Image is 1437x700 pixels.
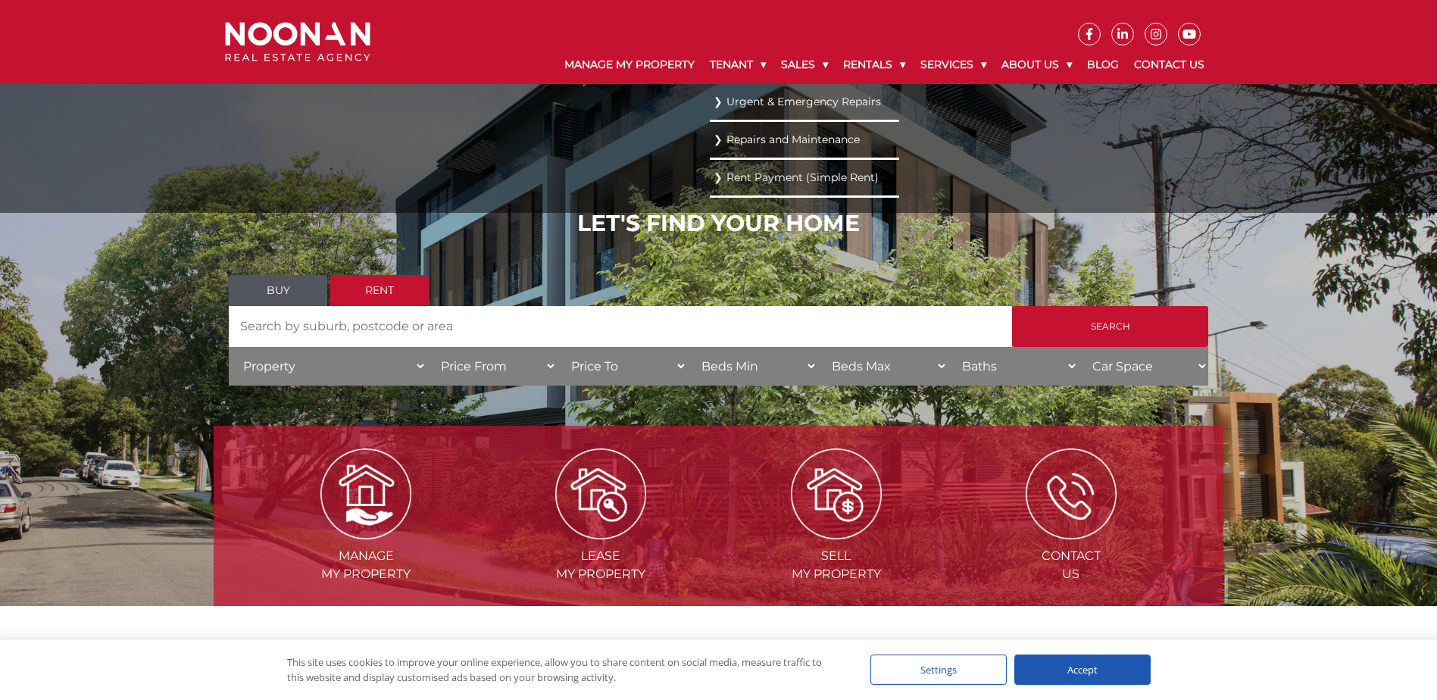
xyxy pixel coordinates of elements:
[485,547,717,583] span: Lease my Property
[870,655,1007,685] div: Settings
[773,45,836,84] a: Sales
[955,486,1187,581] a: ICONS ContactUs
[287,655,840,685] div: This site uses cookies to improve your online experience, allow you to share content on social me...
[913,45,994,84] a: Services
[714,92,895,112] a: Urgent & Emergency Repairs
[955,547,1187,583] span: Contact Us
[720,486,952,581] a: Sell my property Sellmy Property
[791,448,882,539] img: Sell my property
[1126,45,1212,84] a: Contact Us
[557,45,702,84] a: Manage My Property
[250,486,482,581] a: Manage my Property Managemy Property
[714,130,895,150] a: Repairs and Maintenance
[229,275,327,306] a: Buy
[330,275,429,306] a: Rent
[714,167,895,188] a: Rent Payment (Simple Rent)
[320,448,411,539] img: Manage my Property
[720,547,952,583] span: Sell my Property
[485,486,717,581] a: Lease my property Leasemy Property
[250,547,482,583] span: Manage my Property
[1079,45,1126,84] a: Blog
[555,448,646,539] img: Lease my property
[1026,448,1117,539] img: ICONS
[836,45,913,84] a: Rentals
[229,306,1012,347] input: Search by suburb, postcode or area
[229,210,1208,237] h1: LET'S FIND YOUR HOME
[225,22,370,62] img: Noonan Real Estate Agency
[702,45,773,84] a: Tenant
[1014,655,1151,685] div: Accept
[994,45,1079,84] a: About Us
[1012,306,1208,347] input: Search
